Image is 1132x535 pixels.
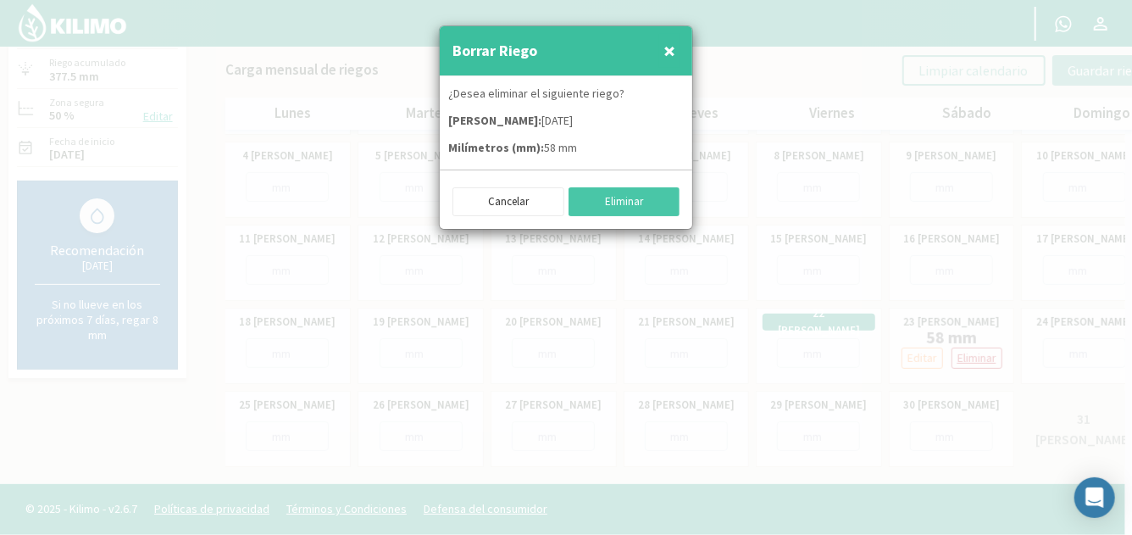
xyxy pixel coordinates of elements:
[448,85,684,103] p: ¿Desea eliminar el siguiente riego?
[448,112,684,130] p: [DATE]
[1074,477,1115,518] div: Open Intercom Messenger
[569,187,680,216] button: Eliminar
[448,140,544,155] strong: Milímetros (mm):
[448,139,684,157] p: 58 mm
[663,36,675,64] span: ×
[452,39,537,63] h4: Borrar Riego
[448,113,541,128] strong: [PERSON_NAME]:
[659,34,680,68] button: Close
[452,187,564,216] button: Cancelar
